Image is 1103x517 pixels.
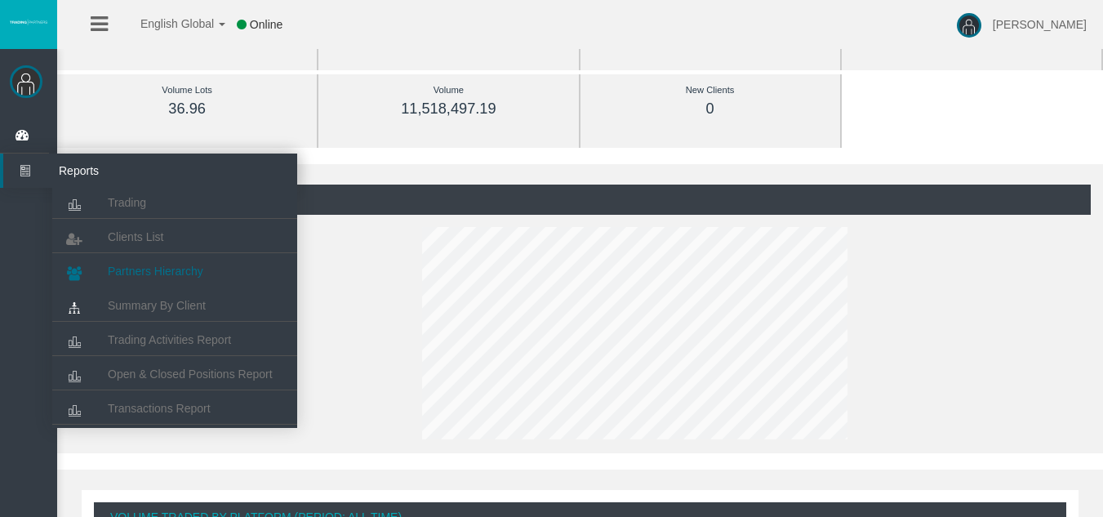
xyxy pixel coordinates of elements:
div: Volume [355,81,541,100]
div: 11,518,497.19 [355,100,541,118]
div: New Clients [617,81,803,100]
img: logo.svg [8,19,49,25]
span: [PERSON_NAME] [993,18,1087,31]
div: (Period: All Time) [69,185,1091,215]
span: English Global [119,17,214,30]
div: 36.96 [94,100,280,118]
a: Partners Hierarchy [52,256,297,286]
span: Partners Hierarchy [108,265,203,278]
a: Trading Activities Report [52,325,297,354]
a: Reports [3,154,297,188]
div: Volume Lots [94,81,280,100]
span: Transactions Report [108,402,211,415]
span: Trading [108,196,146,209]
a: Clients List [52,222,297,252]
span: Open & Closed Positions Report [108,368,273,381]
span: Clients List [108,230,163,243]
span: Online [250,18,282,31]
div: 0 [617,100,803,118]
span: Reports [47,154,207,188]
span: Trading Activities Report [108,333,231,346]
a: Transactions Report [52,394,297,423]
a: Open & Closed Positions Report [52,359,297,389]
a: Trading [52,188,297,217]
img: user-image [957,13,981,38]
span: Summary By Client [108,299,206,312]
a: Summary By Client [52,291,297,320]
